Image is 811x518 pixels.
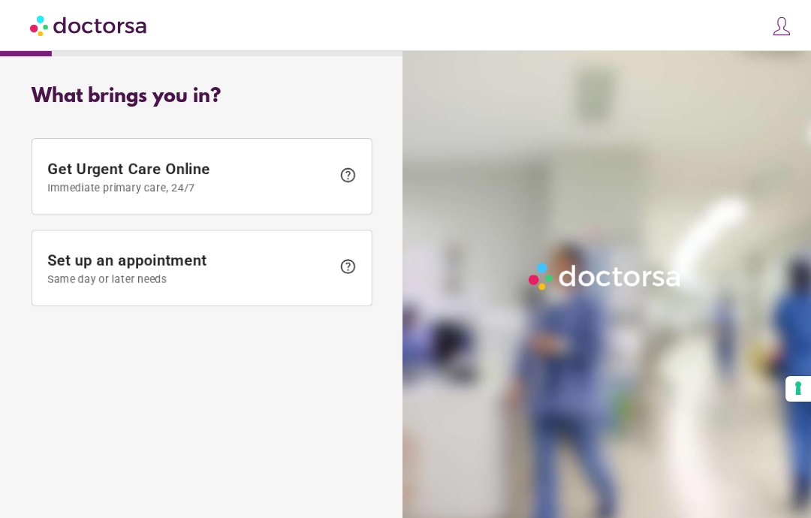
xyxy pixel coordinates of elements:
[47,273,331,285] span: Same day or later needs
[524,258,686,294] img: Logo-Doctorsa-trans-White-partial-flat.png
[47,182,331,194] span: Immediate primary care, 24/7
[47,251,331,285] span: Set up an appointment
[32,86,372,108] div: What brings you in?
[339,257,357,276] span: help
[47,160,331,194] span: Get Urgent Care Online
[785,376,811,402] button: Your consent preferences for tracking technologies
[339,166,357,184] span: help
[30,8,149,42] img: Doctorsa.com
[771,16,792,37] img: icons8-customer-100.png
